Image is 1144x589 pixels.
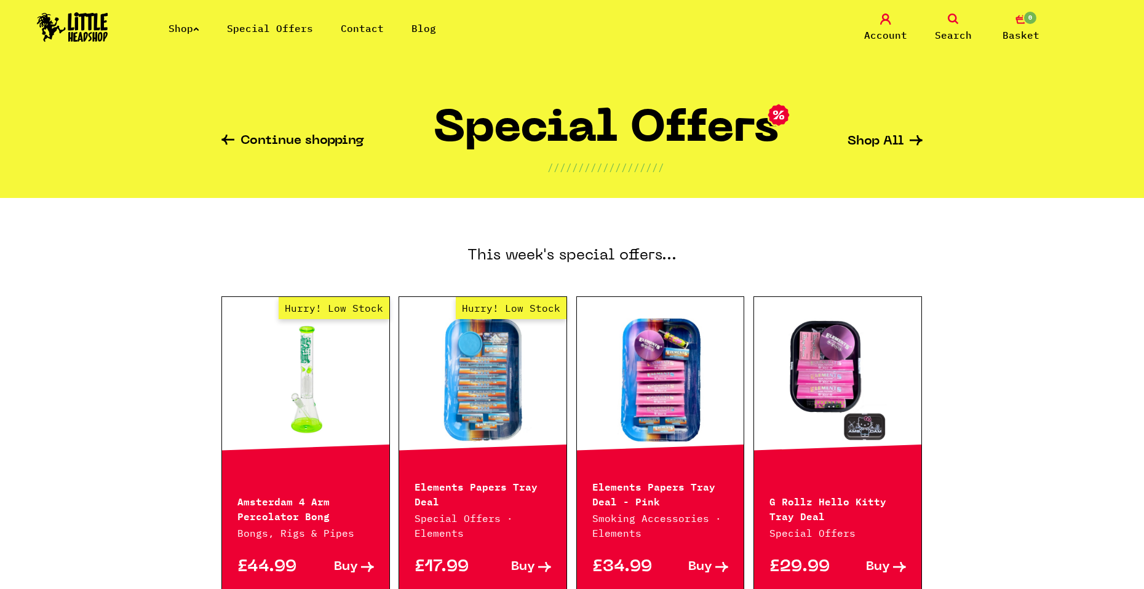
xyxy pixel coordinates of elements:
a: Blog [411,22,436,34]
span: 0 [1023,10,1038,25]
span: Buy [511,561,535,574]
span: Buy [688,561,712,574]
a: Buy [483,561,551,574]
img: Little Head Shop Logo [37,12,108,42]
p: £29.99 [769,561,838,574]
a: Continue shopping [221,135,364,149]
span: Hurry! Low Stock [279,297,389,319]
a: Buy [306,561,374,574]
a: Hurry! Low Stock [222,318,389,441]
span: Search [935,28,972,42]
p: £34.99 [592,561,661,574]
h3: This week's special offers... [221,198,923,296]
p: £44.99 [237,561,306,574]
span: Buy [866,561,890,574]
p: /////////////////// [547,160,664,175]
a: Search [923,14,984,42]
a: Contact [341,22,384,34]
p: Smoking Accessories · Elements [592,511,729,540]
p: Amsterdam 4 Arm Percolator Bong [237,493,374,523]
p: £17.99 [415,561,483,574]
a: Shop All [848,135,923,148]
h1: Special Offers [434,109,779,160]
p: Special Offers · Elements [415,511,551,540]
span: Hurry! Low Stock [456,297,566,319]
p: Special Offers [769,526,906,540]
a: 0 Basket [990,14,1052,42]
a: Buy [838,561,906,574]
p: Elements Papers Tray Deal [415,478,551,508]
p: Bongs, Rigs & Pipes [237,526,374,540]
p: Elements Papers Tray Deal - Pink [592,478,729,508]
span: Account [864,28,907,42]
p: G Rollz Hello Kitty Tray Deal [769,493,906,523]
a: Special Offers [227,22,313,34]
a: Buy [661,561,729,574]
a: Hurry! Low Stock [399,318,566,441]
span: Buy [334,561,358,574]
span: Basket [1003,28,1039,42]
a: Shop [169,22,199,34]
